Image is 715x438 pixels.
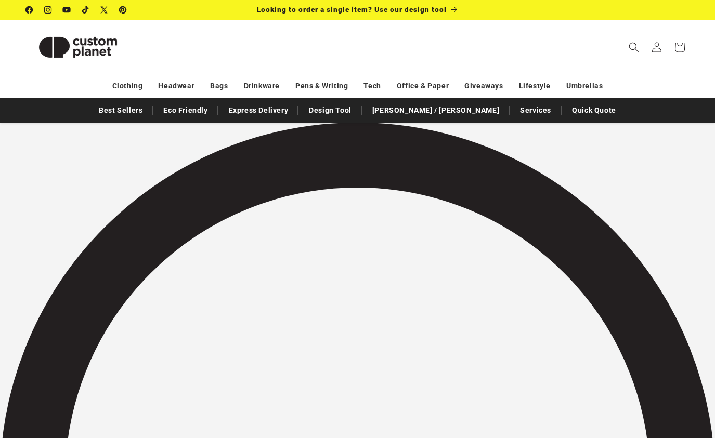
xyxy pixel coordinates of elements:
[304,101,357,120] a: Design Tool
[519,77,551,95] a: Lifestyle
[566,77,603,95] a: Umbrellas
[622,36,645,59] summary: Search
[244,77,280,95] a: Drinkware
[22,20,134,74] a: Custom Planet
[26,24,130,71] img: Custom Planet
[224,101,294,120] a: Express Delivery
[210,77,228,95] a: Bags
[295,77,348,95] a: Pens & Writing
[158,101,213,120] a: Eco Friendly
[567,101,621,120] a: Quick Quote
[257,5,447,14] span: Looking to order a single item? Use our design tool
[397,77,449,95] a: Office & Paper
[367,101,504,120] a: [PERSON_NAME] / [PERSON_NAME]
[158,77,194,95] a: Headwear
[663,388,715,438] iframe: Chat Widget
[464,77,503,95] a: Giveaways
[515,101,556,120] a: Services
[363,77,381,95] a: Tech
[94,101,148,120] a: Best Sellers
[112,77,143,95] a: Clothing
